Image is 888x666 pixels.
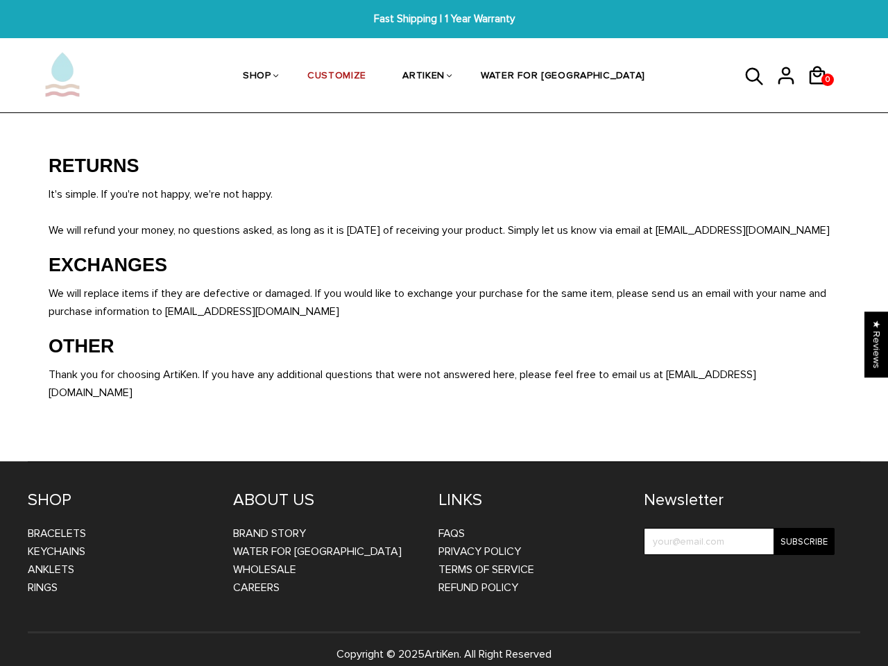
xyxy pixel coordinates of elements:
h4: Newsletter [644,490,835,511]
a: Bracelets [28,527,86,540]
p: It's simple. If you're not happy, we're not happy. We will refund your money, no questions asked,... [49,185,839,239]
h4: SHOP [28,490,212,511]
p: Thank you for choosing ArtiKen. If you have any additional questions that were not answered here,... [49,366,839,402]
a: Rings [28,581,58,595]
a: WATER FOR [GEOGRAPHIC_DATA] [233,545,402,558]
a: Terms of Service [438,563,534,577]
input: your@email.com [644,528,835,555]
h4: LINKS [438,490,623,511]
a: BRAND STORY [233,527,306,540]
div: Click to open Judge.me floating reviews tab [864,311,888,377]
a: SHOP [243,40,271,114]
a: Keychains [28,545,85,558]
h2: EXCHANGES [49,254,839,277]
a: ArtiKen [425,647,459,661]
a: Anklets [28,563,74,577]
a: Refund Policy [438,581,518,595]
input: Subscribe [774,528,835,555]
span: 0 [822,70,833,89]
a: WHOLESALE [233,563,296,577]
a: 0 [807,90,838,92]
a: ARTIKEN [402,40,445,114]
span: Fast Shipping | 1 Year Warranty [275,11,613,27]
a: WATER FOR [GEOGRAPHIC_DATA] [481,40,645,114]
h2: OTHER [49,335,839,359]
a: CUSTOMIZE [307,40,366,114]
a: FAQs [438,527,465,540]
p: Copyright © 2025 . All Right Reserved [28,645,860,663]
h2: RETURNS [49,155,839,178]
a: CAREERS [233,581,280,595]
span: We will replace items if they are defective or damaged. If you would like to exchange your purcha... [49,287,826,318]
a: Privacy Policy [438,545,521,558]
h4: ABOUT US [233,490,418,511]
